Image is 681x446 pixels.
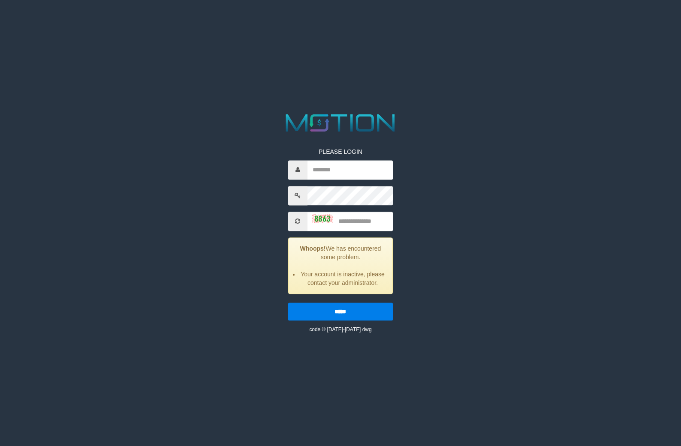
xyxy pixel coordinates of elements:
[299,270,386,287] li: Your account is inactive, please contact your administrator.
[288,147,393,156] p: PLEASE LOGIN
[300,245,326,252] strong: Whoops!
[312,214,333,223] img: captcha
[309,326,371,332] small: code © [DATE]-[DATE] dwg
[288,237,393,294] div: We has encountered some problem.
[281,111,400,135] img: MOTION_logo.png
